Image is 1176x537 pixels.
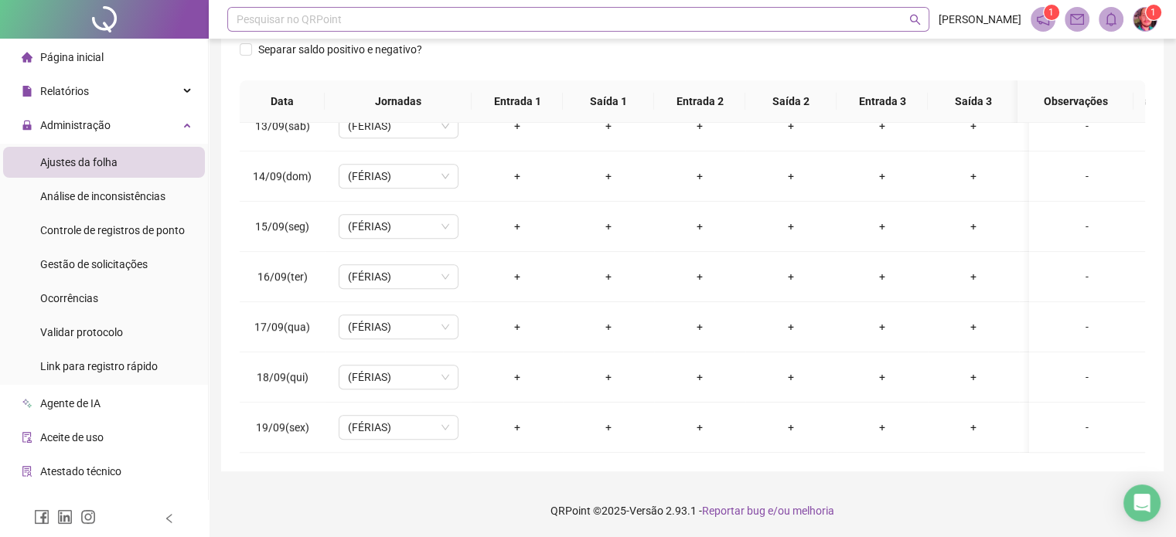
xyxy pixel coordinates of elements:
div: + [758,268,824,285]
span: Análise de inconsistências [40,190,165,202]
div: Open Intercom Messenger [1123,484,1161,522]
span: Gerar QRCode [40,499,109,512]
div: + [849,318,915,335]
span: (FÉRIAS) [348,265,449,288]
div: + [575,218,642,235]
span: 15/09(seg) [255,220,309,233]
div: + [666,168,733,185]
div: + [849,268,915,285]
div: + [940,419,1007,436]
div: + [758,419,824,436]
span: audit [22,432,32,443]
div: + [849,218,915,235]
div: - [1041,218,1133,235]
span: notification [1036,12,1050,26]
div: + [940,369,1007,386]
div: + [484,168,551,185]
div: - [1041,168,1133,185]
div: + [940,117,1007,134]
span: search [909,14,921,25]
span: Atestado técnico [40,465,121,478]
span: Observações [1030,93,1121,110]
div: + [758,369,824,386]
span: Versão [629,505,663,517]
span: (FÉRIAS) [348,165,449,188]
div: + [849,369,915,386]
div: + [758,117,824,134]
th: Observações [1017,80,1133,123]
span: Relatórios [40,85,89,97]
div: + [484,218,551,235]
div: + [575,369,642,386]
div: + [849,168,915,185]
div: + [484,419,551,436]
span: file [22,86,32,97]
th: Entrada 2 [654,80,745,123]
span: facebook [34,509,49,525]
div: + [666,318,733,335]
span: linkedin [57,509,73,525]
div: + [940,318,1007,335]
div: - [1041,318,1133,335]
div: + [575,419,642,436]
span: Página inicial [40,51,104,63]
span: (FÉRIAS) [348,215,449,238]
div: + [666,268,733,285]
span: 17/09(qua) [254,321,310,333]
span: mail [1070,12,1084,26]
div: + [666,369,733,386]
span: Link para registro rápido [40,360,158,372]
span: (FÉRIAS) [348,365,449,389]
span: (FÉRIAS) [348,315,449,338]
div: + [484,117,551,134]
div: + [484,369,551,386]
th: Entrada 1 [472,80,563,123]
span: Separar saldo positivo e negativo? [252,41,428,58]
span: 1 [1048,7,1054,18]
th: Saída 3 [928,80,1019,123]
span: home [22,52,32,63]
span: Controle de registros de ponto [40,224,185,236]
th: Saída 1 [563,80,654,123]
span: Administração [40,119,111,131]
span: 14/09(dom) [253,170,312,182]
div: + [575,318,642,335]
div: + [666,419,733,436]
div: - [1041,419,1133,436]
th: Data [240,80,325,123]
img: 78572 [1133,8,1157,31]
div: - [1041,268,1133,285]
div: + [484,318,551,335]
span: 13/09(sáb) [255,120,310,132]
div: + [849,419,915,436]
sup: Atualize o seu contato no menu Meus Dados [1146,5,1161,20]
div: + [666,218,733,235]
span: 1 [1150,7,1156,18]
span: lock [22,120,32,131]
span: (FÉRIAS) [348,114,449,138]
div: + [575,168,642,185]
div: + [758,318,824,335]
span: Ajustes da folha [40,156,118,168]
span: [PERSON_NAME] [939,11,1021,28]
div: + [940,268,1007,285]
div: + [575,268,642,285]
span: solution [22,466,32,477]
div: - [1041,117,1133,134]
span: Agente de IA [40,397,101,410]
span: 16/09(ter) [257,270,308,283]
span: Ocorrências [40,292,98,304]
div: + [940,218,1007,235]
span: Reportar bug e/ou melhoria [702,505,834,517]
sup: 1 [1044,5,1059,20]
span: left [164,513,175,524]
span: 19/09(sex) [256,421,309,433]
div: + [666,117,733,134]
span: 18/09(qui) [257,371,308,383]
div: + [849,117,915,134]
th: Saída 2 [745,80,837,123]
div: + [940,168,1007,185]
div: + [758,218,824,235]
div: - [1041,369,1133,386]
span: bell [1104,12,1118,26]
